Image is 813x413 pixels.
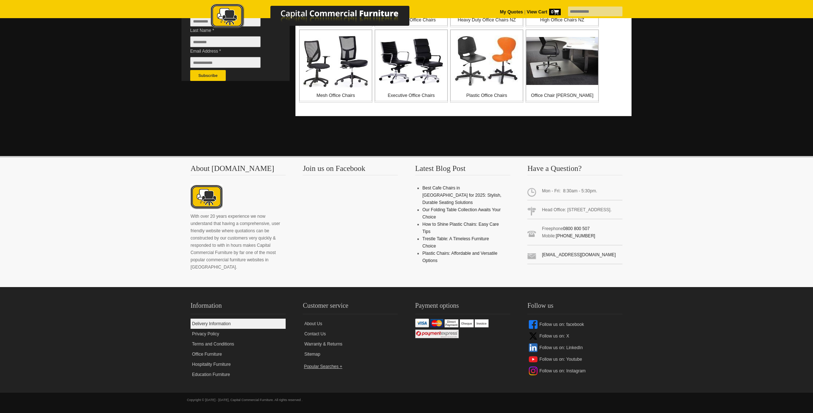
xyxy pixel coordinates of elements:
[191,339,286,349] a: Terms and Conditions
[526,37,598,85] img: Office Chair Mats
[527,365,622,377] a: Follow us on: Instagram
[529,320,538,329] img: facebook-icon
[526,9,561,15] a: View Cart0
[527,319,622,330] a: Follow us on: facebook
[190,36,261,47] input: Last Name *
[500,9,523,15] a: My Quotes
[300,92,372,99] p: Mesh Office Chairs
[451,16,523,24] p: Heavy Duty Office Chairs NZ
[191,184,222,210] img: About CCFNZ Logo
[190,16,261,26] input: First Name *
[563,226,589,231] a: 0800 800 507
[527,184,622,200] span: Mon - Fri: 8:30am - 5:30pm.
[445,319,458,327] img: Direct Payment
[454,36,519,86] img: Plastic Office Chairs
[375,92,447,99] p: Executive Office Chairs
[529,343,538,352] img: linkedin-icon
[422,185,502,205] a: Best Cafe Chairs in [GEOGRAPHIC_DATA] for 2025: Stylish, Durable Seating Solutions
[527,342,622,353] a: Follow us on: LinkedIn
[460,319,474,327] img: Cheque
[191,213,286,271] p: With over 20 years experience we now understand that having a comprehensive, user friendly websit...
[527,9,561,15] strong: View Cart
[556,233,595,238] a: [PHONE_NUMBER]
[191,319,286,329] a: Delivery Information
[527,353,622,365] a: Follow us on: Youtube
[303,339,398,349] a: Warranty & Returns
[191,349,286,359] a: Office Furniture
[527,165,622,175] h3: Have a Question?
[422,207,501,220] a: Our Folding Table Collection Awaits Your Choice
[415,300,510,314] h2: Payment options
[191,165,286,175] h3: About [DOMAIN_NAME]
[526,92,598,99] p: Office Chair [PERSON_NAME]
[303,184,397,264] iframe: fb:page Facebook Social Plugin
[529,355,538,364] img: youtube-icon
[191,329,286,339] a: Privacy Policy
[303,319,398,329] a: About Us
[450,29,523,103] a: Plastic Office Chairs Plastic Office Chairs
[527,300,622,314] h2: Follow us
[549,9,561,15] span: 0
[375,29,448,103] a: Executive Office Chairs Executive Office Chairs
[191,369,286,380] a: Education Furniture
[299,29,372,103] a: Mesh Office Chairs Mesh Office Chairs
[415,330,459,338] img: Windcave / Payment Express
[526,16,598,24] p: High Office Chairs NZ
[542,252,616,257] a: [EMAIL_ADDRESS][DOMAIN_NAME]
[527,330,622,342] a: Follow us on: X
[527,222,622,245] span: Freephone Mobile:
[190,70,226,81] button: Subscribe
[415,319,429,327] img: VISA
[422,222,499,234] a: How to Shine Plastic Chairs: Easy Care Tips
[191,4,445,30] img: Capital Commercial Furniture Logo
[527,203,622,219] span: Head Office: [STREET_ADDRESS].
[191,300,286,314] h2: Information
[191,4,445,32] a: Capital Commercial Furniture Logo
[529,367,538,375] img: instagram-icon
[422,251,498,263] a: Plastic Chairs: Affordable and Versatile Options
[190,27,271,34] span: Last Name *
[422,236,489,249] a: Trestle Table: A Timeless Furniture Choice
[303,329,398,339] a: Contact Us
[430,319,444,327] img: Mastercard
[303,165,398,175] h3: Join us on Facebook
[187,398,302,402] span: Copyright © [DATE] - [DATE], Capital Commercial Furniture. All rights reserved .
[190,57,261,68] input: Email Address *
[303,35,368,87] img: Mesh Office Chairs
[415,165,510,175] h3: Latest Blog Post
[529,332,538,340] img: x-icon
[191,359,286,369] a: Hospitality Furniture
[475,319,489,327] img: Invoice
[451,92,523,99] p: Plastic Office Chairs
[303,349,398,359] a: Sitemap
[526,29,599,103] a: Office Chair Mats Office Chair [PERSON_NAME]
[303,300,398,314] h2: Customer service
[190,48,271,55] span: Email Address *
[379,37,444,85] img: Executive Office Chairs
